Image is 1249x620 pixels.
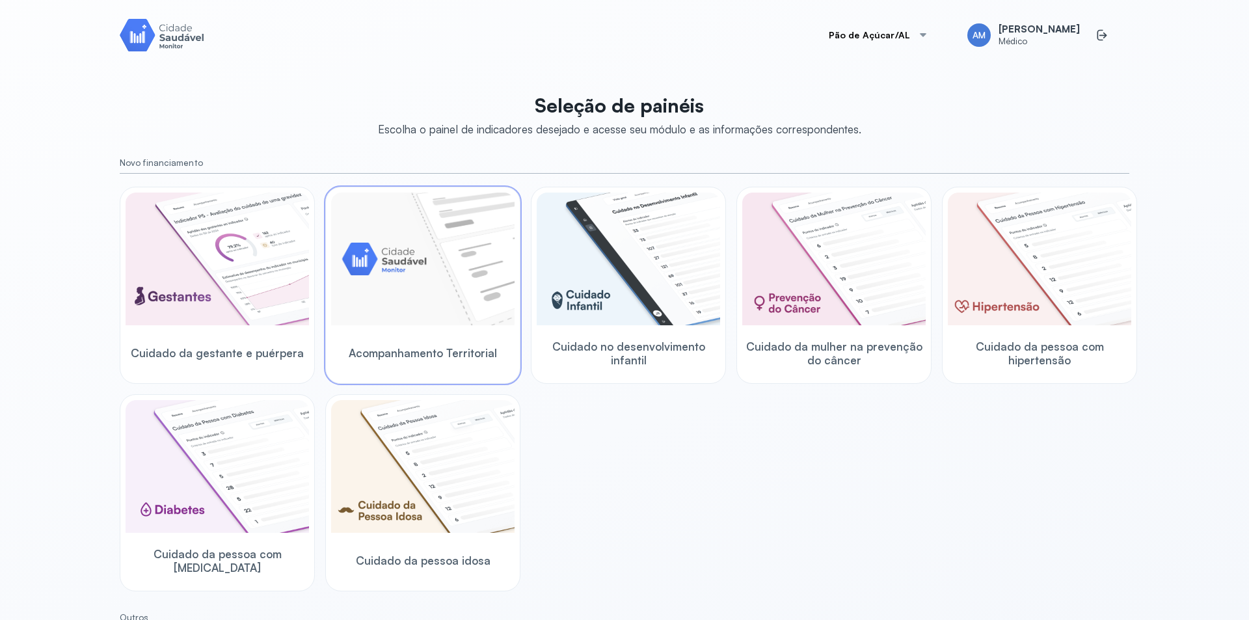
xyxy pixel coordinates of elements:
[120,16,204,53] img: Logotipo do produto Monitor
[973,30,986,41] span: AM
[378,122,861,136] div: Escolha o painel de indicadores desejado e acesse seu módulo e as informações correspondentes.
[126,547,309,575] span: Cuidado da pessoa com [MEDICAL_DATA]
[349,346,497,360] span: Acompanhamento Territorial
[131,346,304,360] span: Cuidado da gestante e puérpera
[126,193,309,325] img: pregnants.png
[742,193,926,325] img: woman-cancer-prevention-care.png
[356,554,490,567] span: Cuidado da pessoa idosa
[742,340,926,368] span: Cuidado da mulher na prevenção do câncer
[378,94,861,117] p: Seleção de painéis
[948,193,1131,325] img: hypertension.png
[120,157,1129,168] small: Novo financiamento
[331,193,515,325] img: placeholder-module-ilustration.png
[537,340,720,368] span: Cuidado no desenvolvimento infantil
[537,193,720,325] img: child-development.png
[999,23,1080,36] span: [PERSON_NAME]
[126,400,309,533] img: diabetics.png
[331,400,515,533] img: elderly.png
[999,36,1080,47] span: Médico
[948,340,1131,368] span: Cuidado da pessoa com hipertensão
[813,22,944,48] button: Pão de Açúcar/AL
